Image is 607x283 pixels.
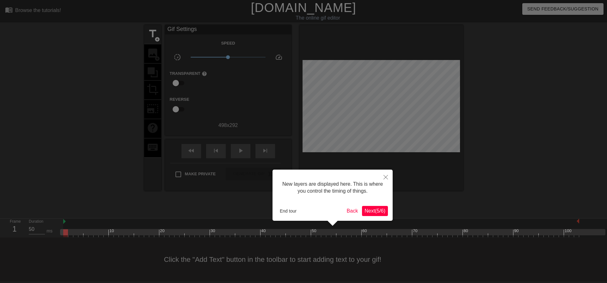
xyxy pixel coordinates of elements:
[344,206,361,216] button: Back
[362,206,388,216] button: Next
[277,174,388,201] div: New layers are displayed here. This is where you control the timing of things.
[365,208,385,214] span: Next ( 5 / 6 )
[379,170,393,184] button: Close
[277,206,299,216] button: End tour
